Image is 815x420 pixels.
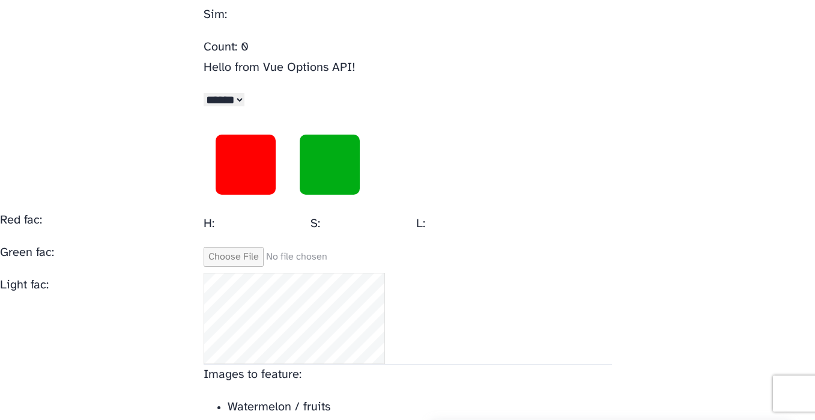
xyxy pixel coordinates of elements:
[204,5,612,25] p: Sim:
[204,37,249,58] button: Count: 0
[204,58,612,78] p: Hello from Vue Options API!
[228,397,612,418] li: Watermelon / fruits
[204,365,612,385] p: Images to feature:
[204,214,612,234] p: H: S: L:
